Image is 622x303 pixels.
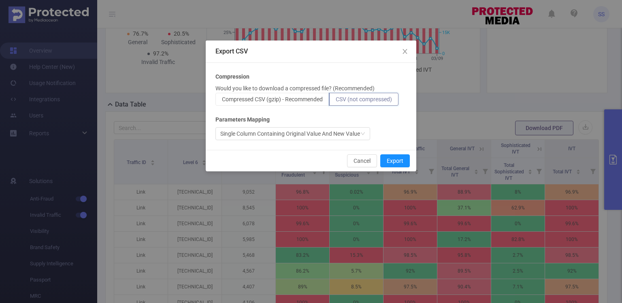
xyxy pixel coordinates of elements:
div: Single Column Containing Original Value And New Value [220,128,360,140]
span: CSV (not compressed) [336,96,392,102]
button: Cancel [347,154,377,167]
b: Parameters Mapping [215,115,270,124]
p: Would you like to download a compressed file? (Recommended) [215,84,375,93]
button: Export [380,154,410,167]
b: Compression [215,73,249,81]
i: icon: down [360,131,365,137]
div: Export CSV [215,47,407,56]
i: icon: close [402,48,408,55]
span: Compressed CSV (gzip) - Recommended [222,96,323,102]
button: Close [394,41,416,63]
